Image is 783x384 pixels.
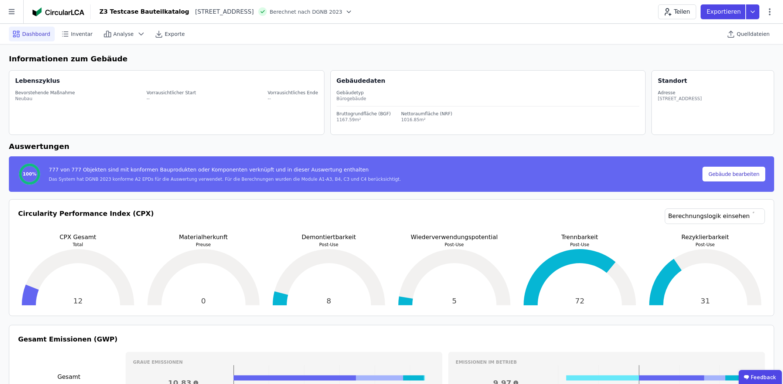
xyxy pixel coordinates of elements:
div: Standort [658,77,687,85]
span: Exporte [165,30,185,38]
div: 1167.59m² [337,117,391,123]
button: Gebäude bearbeiten [702,167,765,181]
span: Dashboard [22,30,50,38]
a: Berechnungslogik einsehen [665,208,765,224]
div: 1016.85m² [401,117,452,123]
div: Vorrausichtlicher Start [146,90,196,96]
p: Materialherkunft [144,233,263,242]
div: [STREET_ADDRESS] [189,7,254,16]
h3: Gesamt [18,373,120,381]
p: Trennbarkeit [520,233,640,242]
p: Exportieren [707,7,742,16]
p: Post-Use [395,242,514,248]
p: Post-Use [646,242,765,248]
div: Z3 Testcase Bauteilkatalog [99,7,189,16]
div: Das System hat DGNB 2023 konforme A2 EPDs für die Auswertung verwendet. Für die Berechnungen wurd... [49,176,401,182]
div: [STREET_ADDRESS] [658,96,702,102]
p: Preuse [144,242,263,248]
div: Adresse [658,90,702,96]
div: Neubau [15,96,75,102]
div: Gebäudedaten [337,77,646,85]
p: Post-Use [269,242,389,248]
p: Demontiertbarkeit [269,233,389,242]
h3: Graue Emissionen [133,359,435,365]
span: 100% [23,171,36,177]
div: -- [268,96,318,102]
p: Rezyklierbarkeit [646,233,765,242]
h6: Auswertungen [9,141,774,152]
h3: Gesamt Emissionen (GWP) [18,334,765,344]
span: Inventar [71,30,93,38]
p: Wiederverwendungspotential [395,233,514,242]
p: CPX Gesamt [18,233,138,242]
h3: Circularity Performance Index (CPX) [18,208,154,233]
div: Bruttogrundfläche (BGF) [337,111,391,117]
div: Bevorstehende Maßnahme [15,90,75,96]
div: Bürogebäude [337,96,640,102]
span: Analyse [113,30,134,38]
h6: Informationen zum Gebäude [9,53,774,64]
div: Lebenszyklus [15,77,60,85]
div: Vorrausichtliches Ende [268,90,318,96]
p: Post-Use [520,242,640,248]
div: Nettoraumfläche (NRF) [401,111,452,117]
p: Total [18,242,138,248]
button: Teilen [658,4,696,19]
h3: Emissionen im betrieb [456,359,758,365]
div: Gebäudetyp [337,90,640,96]
div: 777 von 777 Objekten sind mit konformen Bauprodukten oder Komponenten verknüpft und in dieser Aus... [49,166,401,176]
span: Berechnet nach DGNB 2023 [270,8,343,16]
div: -- [146,96,196,102]
img: Concular [33,7,84,16]
span: Quelldateien [737,30,770,38]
